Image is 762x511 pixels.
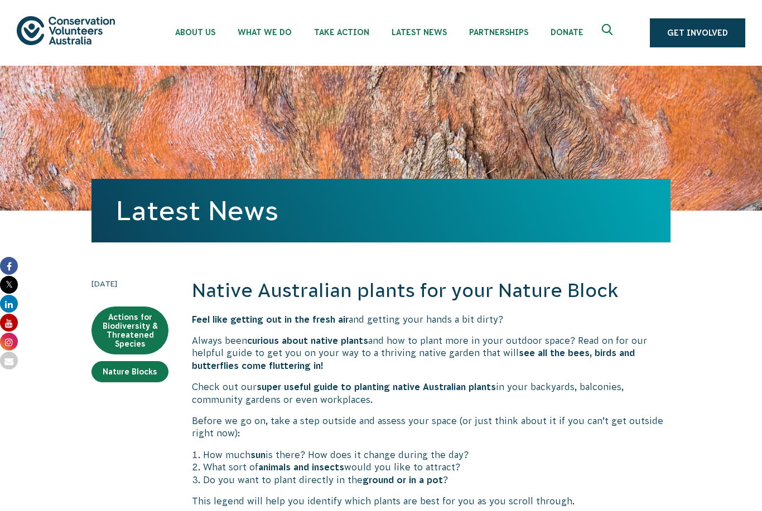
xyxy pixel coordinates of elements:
[91,278,168,290] time: [DATE]
[203,461,671,473] li: What sort of would you like to attract?
[363,475,443,485] strong: ground or in a pot
[116,196,278,226] a: Latest News
[192,348,635,370] strong: see all the bees, birds and butterflies come fluttering in!
[203,449,671,461] li: How much is there? How does it change during the day?
[192,495,671,507] p: This legend will help you identify which plants are best for you as you scroll through.
[258,462,344,472] strong: animals and insects
[192,415,671,440] p: Before we go on, take a step outside and assess your space (or just think about it if you can’t g...
[192,381,671,406] p: Check out our in your backyards, balconies, community gardens or even workplaces.
[257,382,496,392] strong: super useful guide to planting native Australian plants
[392,28,447,37] span: Latest News
[551,28,583,37] span: Donate
[595,20,622,46] button: Expand search box Close search box
[650,18,745,47] a: Get Involved
[203,474,671,486] p: Do you want to plant directly in the ?
[17,16,115,45] img: logo.svg
[192,313,671,325] p: and getting your hands a bit dirty?
[247,335,368,345] strong: curious about native plants
[602,24,616,42] span: Expand search box
[192,314,349,324] strong: Feel like getting out in the fresh air
[192,334,671,372] p: Always been and how to plant more in your outdoor space? Read on for our helpful guide to get you...
[250,450,266,460] strong: sun
[192,278,671,304] h2: Native Australian plants for your Nature Block
[314,28,369,37] span: Take Action
[91,306,168,354] a: Actions for Biodiversity & Threatened Species
[91,361,168,382] a: Nature Blocks
[469,28,528,37] span: Partnerships
[175,28,215,37] span: About Us
[238,28,292,37] span: What We Do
